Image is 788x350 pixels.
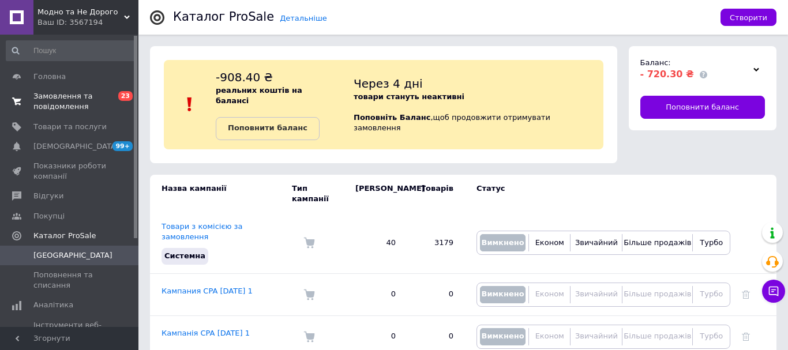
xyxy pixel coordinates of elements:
img: Комісія за замовлення [303,289,315,300]
b: Поповнити баланс [228,123,307,132]
td: 0 [407,273,465,315]
span: Покупці [33,211,65,221]
span: 23 [118,91,133,101]
td: Назва кампанії [150,175,292,213]
span: Аналітика [33,300,73,310]
span: Показники роботи компанії [33,161,107,182]
button: Більше продажів [625,286,689,303]
span: Звичайний [575,289,618,298]
button: Економ [532,234,567,251]
span: Модно та Не Дорого [37,7,124,17]
span: Вимкнено [481,289,524,298]
img: Комісія за замовлення [303,237,315,249]
a: Видалити [742,289,750,298]
input: Пошук [6,40,136,61]
button: Вимкнено [480,234,526,251]
button: Вимкнено [480,328,526,345]
button: Чат з покупцем [762,280,785,303]
span: Більше продажів [624,332,691,340]
span: Турбо [700,332,723,340]
button: Економ [532,328,567,345]
button: Звичайний [573,234,619,251]
div: , щоб продовжити отримувати замовлення [354,69,603,140]
span: Турбо [700,289,723,298]
span: Товари та послуги [33,122,107,132]
span: -908.40 ₴ [216,70,273,84]
button: Турбо [696,234,727,251]
span: Поповнення та списання [33,270,107,291]
span: Вимкнено [481,332,524,340]
span: Вимкнено [481,238,524,247]
td: Товарів [407,175,465,213]
button: Більше продажів [625,328,689,345]
div: Ваш ID: 3567194 [37,17,138,28]
div: Каталог ProSale [173,11,274,23]
b: товари стануть неактивні [354,92,464,101]
button: Вимкнено [480,286,526,303]
td: Статус [465,175,730,213]
span: Економ [535,332,564,340]
span: [GEOGRAPHIC_DATA] [33,250,112,261]
span: [DEMOGRAPHIC_DATA] [33,141,119,152]
img: Комісія за замовлення [303,331,315,343]
span: Економ [535,289,564,298]
b: реальних коштів на балансі [216,86,302,105]
span: Каталог ProSale [33,231,96,241]
a: Поповнити баланс [216,117,320,140]
b: Поповніть Баланс [354,113,430,122]
td: Тип кампанії [292,175,344,213]
span: Поповнити баланс [666,102,739,112]
button: Турбо [696,328,727,345]
span: - 720.30 ₴ [640,69,694,80]
span: Відгуки [33,191,63,201]
button: Більше продажів [625,234,689,251]
span: Більше продажів [624,289,691,298]
a: Товари з комісією за замовлення [162,222,242,241]
td: 40 [344,213,407,273]
button: Звичайний [573,328,619,345]
button: Турбо [696,286,727,303]
a: Поповнити баланс [640,96,766,119]
span: Більше продажів [624,238,691,247]
a: Кампанія CPA [DATE] 1 [162,329,250,337]
span: 99+ [112,141,133,151]
a: Кампания CPA [DATE] 1 [162,287,253,295]
button: Звичайний [573,286,619,303]
button: Економ [532,286,567,303]
span: Системна [164,251,205,260]
span: Інструменти веб-майстра та SEO [33,320,107,341]
span: Економ [535,238,564,247]
td: 0 [344,273,407,315]
span: Головна [33,71,66,82]
button: Створити [721,9,776,26]
span: Турбо [700,238,723,247]
span: Звичайний [575,332,618,340]
span: Звичайний [575,238,618,247]
span: Замовлення та повідомлення [33,91,107,112]
a: Детальніше [280,14,327,22]
span: Створити [730,13,767,22]
td: 3179 [407,213,465,273]
td: [PERSON_NAME] [344,175,407,213]
span: Через 4 дні [354,77,423,91]
a: Видалити [742,332,750,340]
img: :exclamation: [181,96,198,113]
span: Баланс: [640,58,671,67]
